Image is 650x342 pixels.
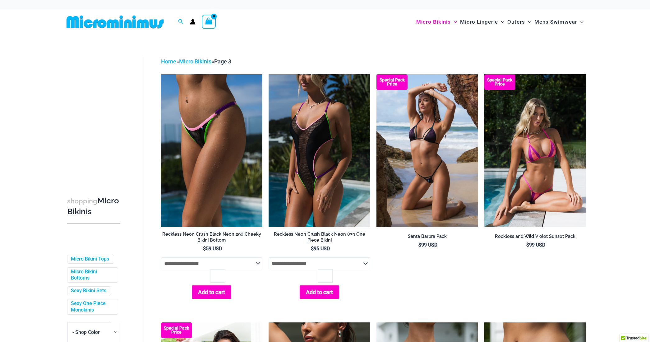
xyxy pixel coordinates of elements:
a: Micro Bikinis [179,58,211,65]
a: OutersMenu ToggleMenu Toggle [506,12,533,31]
span: shopping [67,197,97,205]
img: MM SHOP LOGO FLAT [64,15,166,29]
a: Reckless Neon Crush Black Neon 296 Cheeky Bikini Bottom [161,231,263,245]
span: » » [161,58,231,65]
span: Page 3 [214,58,231,65]
bdi: 99 USD [418,242,437,248]
h2: Reckless and Wild Violet Sunset Pack [484,233,586,239]
a: Mens SwimwearMenu ToggleMenu Toggle [533,12,585,31]
a: Micro Bikini Bottoms [71,269,113,282]
iframe: TrustedSite Certified [67,52,123,176]
bdi: 59 USD [203,246,222,252]
b: Special Pack Price [484,78,515,86]
bdi: 99 USD [526,242,545,248]
a: Home [161,58,176,65]
span: $ [418,242,421,248]
span: Menu Toggle [498,14,504,30]
img: Reckless and Wild Violet Sunset 306 Top 466 Bottom 06 [484,74,586,227]
span: Micro Lingerie [460,14,498,30]
a: Sexy One Piece Monokinis [71,300,113,313]
a: Micro BikinisMenu ToggleMenu Toggle [415,12,459,31]
h2: Santa Barbra Pack [376,233,478,239]
span: Outers [507,14,525,30]
a: Santa Barbra Purple Turquoise 305 Top 4118 Bottom 09v2 Santa Barbra Purple Turquoise 305 Top 4118... [376,74,478,227]
span: - Shop Color [72,329,100,335]
span: Menu Toggle [525,14,531,30]
a: Micro LingerieMenu ToggleMenu Toggle [459,12,506,31]
h3: Micro Bikinis [67,196,120,217]
span: Menu Toggle [451,14,457,30]
a: Reckless Neon Crush Black Neon 879 One Piece Bikini [269,231,370,245]
a: Micro Bikini Tops [71,256,109,262]
span: $ [526,242,529,248]
img: Reckless Neon Crush Black Neon 879 One Piece 01 [269,74,370,227]
nav: Site Navigation [414,12,586,32]
button: Add to cart [300,285,339,299]
span: $ [311,246,314,252]
span: Menu Toggle [577,14,583,30]
a: Reckless and Wild Violet Sunset Pack [484,233,586,242]
h2: Reckless Neon Crush Black Neon 296 Cheeky Bikini Bottom [161,231,263,243]
a: Reckless and Wild Violet Sunset 306 Top 466 Bottom 06 Reckless and Wild Violet Sunset 306 Top 466... [484,74,586,227]
input: Product quantity [210,269,225,282]
a: Account icon link [190,19,196,25]
a: Santa Barbra Pack [376,233,478,242]
input: Product quantity [318,269,333,282]
a: Search icon link [178,18,184,26]
a: Sexy Bikini Sets [71,288,106,294]
span: Micro Bikinis [416,14,451,30]
button: Add to cart [192,285,231,299]
span: $ [203,246,206,252]
h2: Reckless Neon Crush Black Neon 879 One Piece Bikini [269,231,370,243]
span: Mens Swimwear [534,14,577,30]
b: Special Pack Price [376,78,408,86]
bdi: 95 USD [311,246,330,252]
a: Reckless Neon Crush Black Neon 879 One Piece 01Reckless Neon Crush Black Neon 879 One Piece 09Rec... [269,74,370,227]
img: Santa Barbra Purple Turquoise 305 Top 4118 Bottom 09v2 [376,74,478,227]
img: Reckless Neon Crush Black Neon 296 Cheeky 02 [161,74,263,227]
a: Reckless Neon Crush Black Neon 296 Cheeky 02Reckless Neon Crush Black Neon 296 Cheeky 01Reckless ... [161,74,263,227]
b: Special Pack Price [161,326,192,334]
a: View Shopping Cart, empty [202,15,216,29]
